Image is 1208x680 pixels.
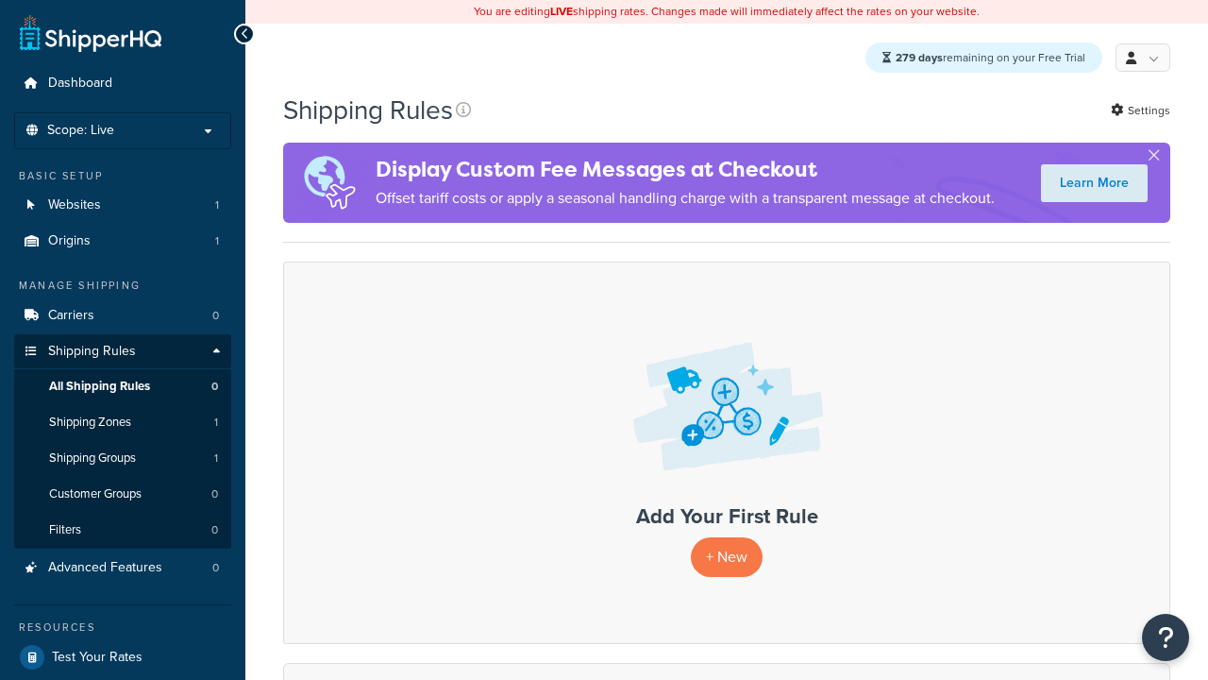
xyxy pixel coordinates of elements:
[691,537,763,576] p: + New
[48,197,101,213] span: Websites
[14,477,231,512] a: Customer Groups 0
[550,3,573,20] b: LIVE
[14,278,231,294] div: Manage Shipping
[14,334,231,550] li: Shipping Rules
[14,405,231,440] a: Shipping Zones 1
[14,551,231,586] a: Advanced Features 0
[211,379,218,395] span: 0
[376,185,995,212] p: Offset tariff costs or apply a seasonal handling charge with a transparent message at checkout.
[49,450,136,467] span: Shipping Groups
[283,92,453,128] h1: Shipping Rules
[214,450,218,467] span: 1
[48,233,91,249] span: Origins
[211,486,218,502] span: 0
[14,298,231,333] a: Carriers 0
[211,522,218,538] span: 0
[896,49,943,66] strong: 279 days
[14,441,231,476] li: Shipping Groups
[14,334,231,369] a: Shipping Rules
[14,369,231,404] a: All Shipping Rules 0
[14,513,231,548] li: Filters
[14,188,231,223] li: Websites
[14,477,231,512] li: Customer Groups
[214,415,218,431] span: 1
[212,560,219,576] span: 0
[215,197,219,213] span: 1
[14,369,231,404] li: All Shipping Rules
[283,143,376,223] img: duties-banner-06bc72dcb5fe05cb3f9472aba00be2ae8eb53ab6f0d8bb03d382ba314ac3c341.png
[49,522,81,538] span: Filters
[212,308,219,324] span: 0
[865,42,1102,73] div: remaining on your Free Trial
[49,415,131,431] span: Shipping Zones
[49,486,142,502] span: Customer Groups
[215,233,219,249] span: 1
[14,551,231,586] li: Advanced Features
[14,441,231,476] a: Shipping Groups 1
[14,640,231,674] a: Test Your Rates
[1142,614,1189,661] button: Open Resource Center
[376,154,995,185] h4: Display Custom Fee Messages at Checkout
[48,560,162,576] span: Advanced Features
[14,224,231,259] a: Origins 1
[14,188,231,223] a: Websites 1
[14,405,231,440] li: Shipping Zones
[49,379,150,395] span: All Shipping Rules
[14,66,231,101] a: Dashboard
[14,513,231,548] a: Filters 0
[1041,164,1148,202] a: Learn More
[48,308,94,324] span: Carriers
[48,76,112,92] span: Dashboard
[303,505,1150,528] h3: Add Your First Rule
[52,650,143,666] span: Test Your Rates
[14,224,231,259] li: Origins
[47,123,114,139] span: Scope: Live
[14,620,231,636] div: Resources
[14,168,231,184] div: Basic Setup
[48,344,136,360] span: Shipping Rules
[14,298,231,333] li: Carriers
[20,14,161,52] a: ShipperHQ Home
[1111,97,1170,124] a: Settings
